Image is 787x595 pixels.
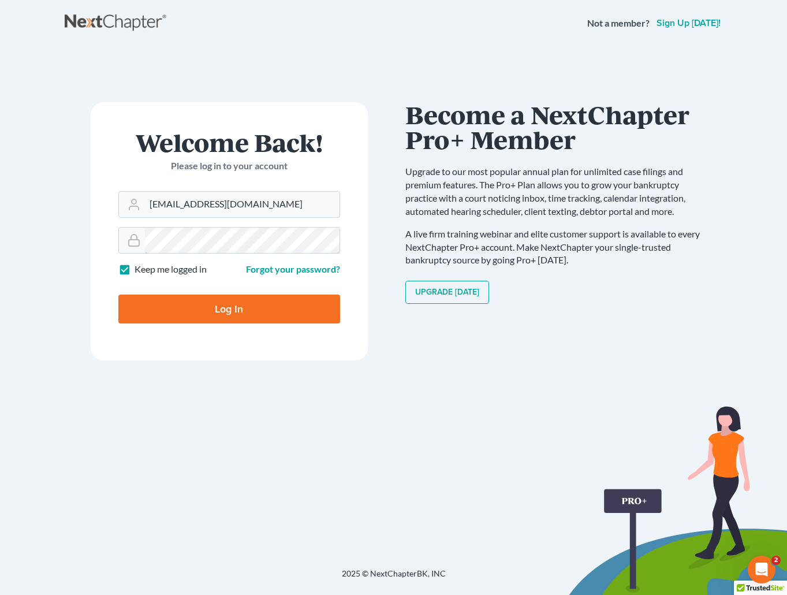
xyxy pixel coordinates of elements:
[587,17,650,30] strong: Not a member?
[748,556,775,583] iframe: Intercom live chat
[405,281,489,304] a: Upgrade [DATE]
[118,295,340,323] input: Log In
[118,130,340,155] h1: Welcome Back!
[246,263,340,274] a: Forgot your password?
[118,159,340,173] p: Please log in to your account
[405,102,711,151] h1: Become a NextChapter Pro+ Member
[135,263,207,276] label: Keep me logged in
[771,556,781,565] span: 2
[654,18,723,28] a: Sign up [DATE]!
[145,192,340,217] input: Email Address
[405,228,711,267] p: A live firm training webinar and elite customer support is available to every NextChapter Pro+ ac...
[65,568,723,589] div: 2025 © NextChapterBK, INC
[405,165,711,218] p: Upgrade to our most popular annual plan for unlimited case filings and premium features. The Pro+...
